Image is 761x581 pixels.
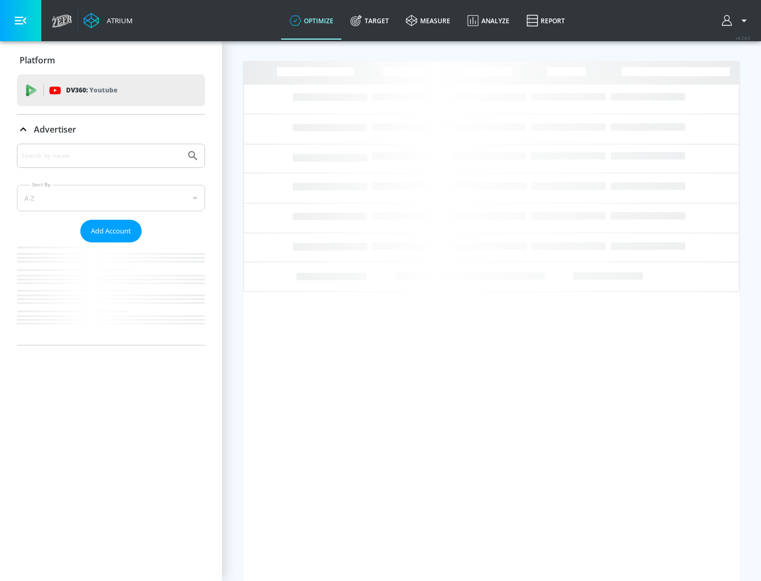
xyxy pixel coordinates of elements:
a: Atrium [83,13,133,29]
div: Advertiser [17,144,205,345]
span: Add Account [91,225,131,237]
span: v 4.24.0 [736,35,750,41]
a: optimize [281,2,342,40]
a: Target [342,2,397,40]
label: Sort By [30,181,53,188]
a: Analyze [459,2,518,40]
input: Search by name [21,149,181,163]
a: measure [397,2,459,40]
p: Advertiser [34,124,76,135]
p: Youtube [89,85,117,96]
p: DV360: [66,85,117,96]
div: Atrium [103,16,133,25]
div: A-Z [17,185,205,211]
button: Add Account [80,220,142,242]
nav: list of Advertiser [17,242,205,345]
div: Advertiser [17,115,205,144]
p: Platform [20,54,55,66]
div: Platform [17,45,205,75]
div: DV360: Youtube [17,74,205,106]
a: Report [518,2,573,40]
